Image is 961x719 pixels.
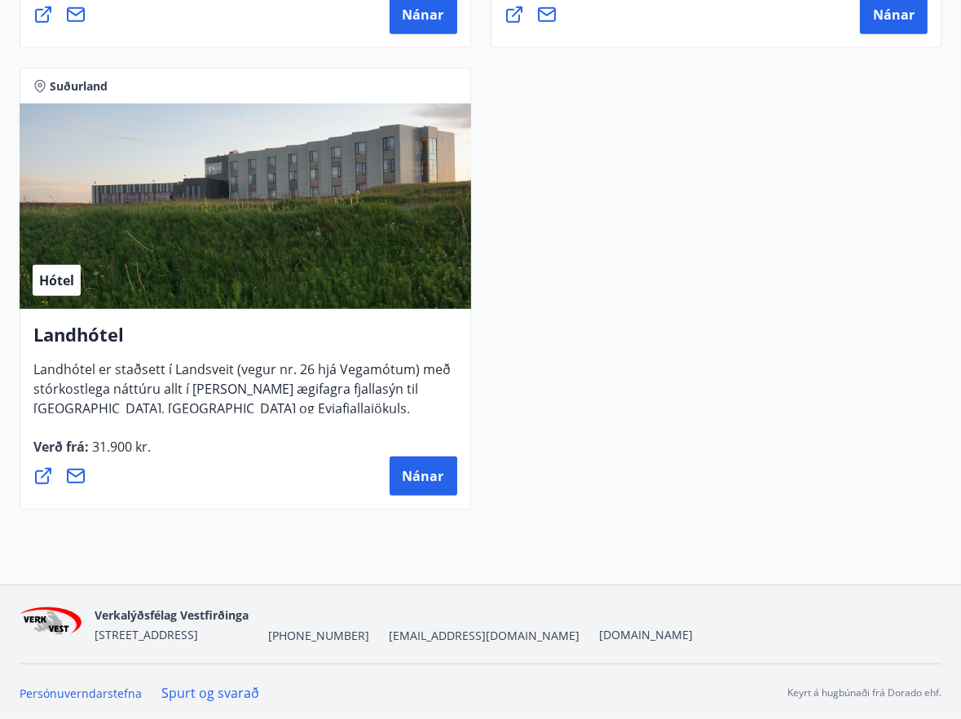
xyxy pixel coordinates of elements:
[873,6,915,24] span: Nánar
[33,438,151,469] span: Verð frá :
[50,78,108,95] span: Suðurland
[390,457,457,496] button: Nánar
[95,627,198,642] span: [STREET_ADDRESS]
[787,686,941,700] p: Keyrt á hugbúnaði frá Dorado ehf.
[33,360,451,430] span: Landhótel er staðsett í Landsveit (vegur nr. 26 hjá Vegamótum) með stórkostlega náttúru allt í [P...
[268,628,369,644] span: [PHONE_NUMBER]
[20,607,82,642] img: jihgzMk4dcgjRAW2aMgpbAqQEG7LZi0j9dOLAUvz.png
[89,438,151,456] span: 31.900 kr.
[95,607,249,623] span: Verkalýðsfélag Vestfirðinga
[403,6,444,24] span: Nánar
[33,322,457,359] h4: Landhótel
[161,684,259,702] a: Spurt og svarað
[599,627,693,642] a: [DOMAIN_NAME]
[39,271,74,289] span: Hótel
[20,686,142,701] a: Persónuverndarstefna
[403,467,444,485] span: Nánar
[389,628,580,644] span: [EMAIL_ADDRESS][DOMAIN_NAME]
